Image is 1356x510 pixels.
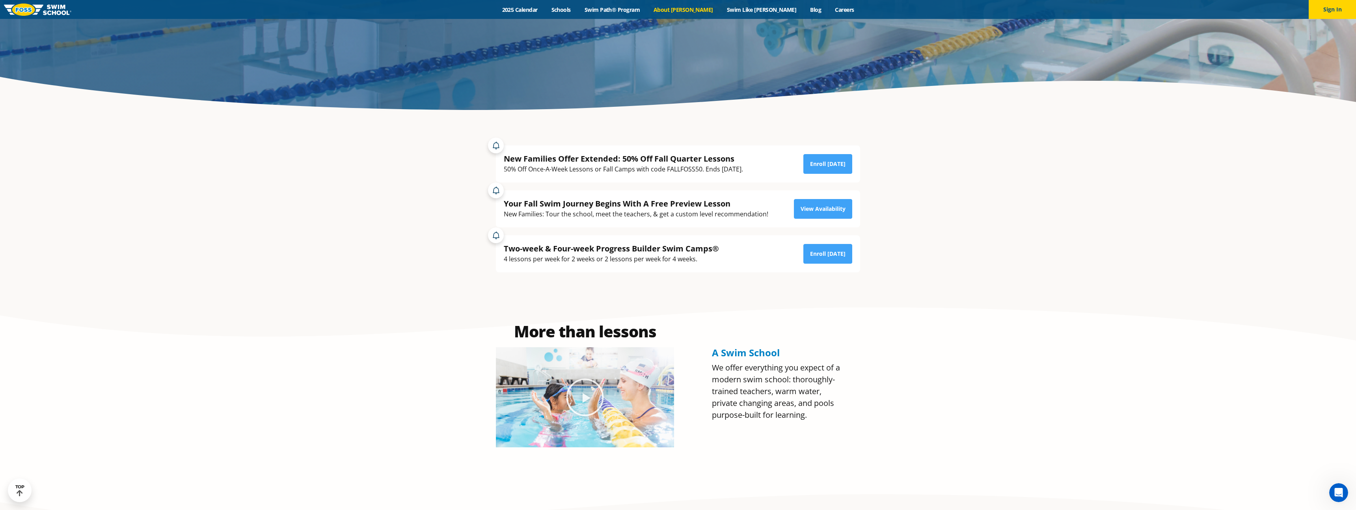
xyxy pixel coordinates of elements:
div: New Families Offer Extended: 50% Off Fall Quarter Lessons [504,153,743,164]
span: A Swim School [712,346,780,359]
div: Two-week & Four-week Progress Builder Swim Camps® [504,243,719,254]
div: TOP [15,484,24,497]
div: New Families: Tour the school, meet the teachers, & get a custom level recommendation! [504,209,768,220]
a: View Availability [794,199,852,219]
div: Play Video about Olympian Regan Smith, FOSS [565,378,605,417]
div: Your Fall Swim Journey Begins With A Free Preview Lesson [504,198,768,209]
div: 4 lessons per week for 2 weeks or 2 lessons per week for 4 weeks. [504,254,719,264]
iframe: Intercom live chat [1329,483,1348,502]
a: Swim Path® Program [577,6,646,13]
a: Careers [828,6,861,13]
a: Schools [544,6,577,13]
span: We offer everything you expect of a modern swim school: thoroughly-trained teachers, warm water, ... [712,362,840,420]
div: 50% Off Once-A-Week Lessons or Fall Camps with code FALLFOSS50. Ends [DATE]. [504,164,743,175]
a: Swim Like [PERSON_NAME] [720,6,803,13]
img: Olympian Regan Smith, FOSS [496,347,674,447]
a: 2025 Calendar [495,6,544,13]
img: FOSS Swim School Logo [4,4,71,16]
a: Blog [803,6,828,13]
a: Enroll [DATE] [803,154,852,174]
a: About [PERSON_NAME] [647,6,720,13]
a: Enroll [DATE] [803,244,852,264]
